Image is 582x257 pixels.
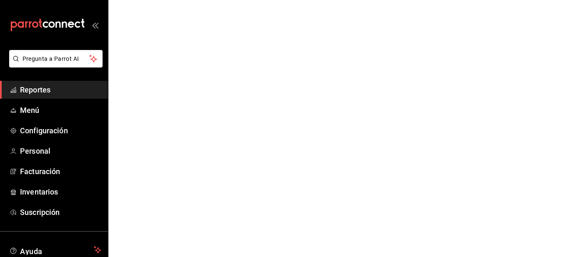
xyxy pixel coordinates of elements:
[23,55,90,63] span: Pregunta a Parrot AI
[20,166,101,177] span: Facturación
[9,50,103,67] button: Pregunta a Parrot AI
[20,207,101,218] span: Suscripción
[92,22,98,28] button: open_drawer_menu
[20,186,101,197] span: Inventarios
[20,84,101,95] span: Reportes
[20,125,101,136] span: Configuración
[20,145,101,157] span: Personal
[20,245,90,255] span: Ayuda
[20,105,101,116] span: Menú
[6,60,103,69] a: Pregunta a Parrot AI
